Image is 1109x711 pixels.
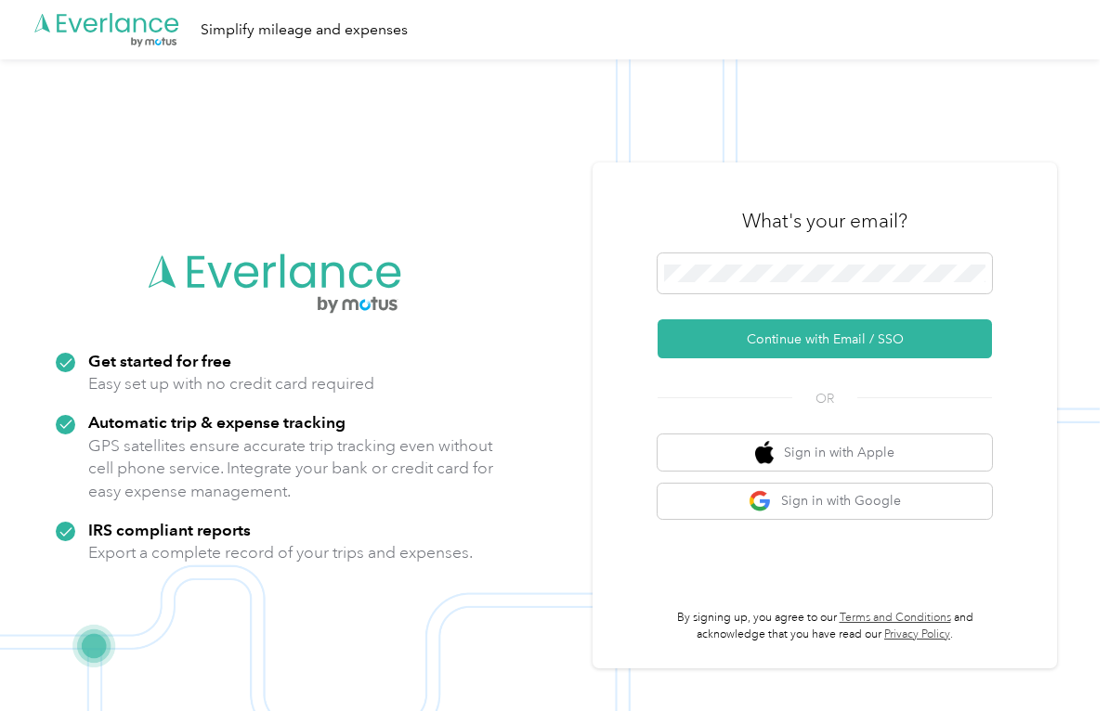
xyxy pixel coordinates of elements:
[755,441,774,464] img: apple logo
[88,520,251,539] strong: IRS compliant reports
[792,389,857,408] span: OR
[840,611,951,625] a: Terms and Conditions
[658,610,992,642] p: By signing up, you agree to our and acknowledge that you have read our .
[88,541,473,564] p: Export a complete record of your trips and expenses.
[658,484,992,520] button: google logoSign in with Google
[88,351,231,370] strong: Get started for free
[88,412,346,432] strong: Automatic trip & expense tracking
[658,319,992,358] button: Continue with Email / SSO
[88,434,494,503] p: GPS satellites ensure accurate trip tracking even without cell phone service. Integrate your bank...
[201,19,408,42] div: Simplify mileage and expenses
[884,627,950,641] a: Privacy Policy
[742,208,907,234] h3: What's your email?
[749,490,772,513] img: google logo
[658,434,992,471] button: apple logoSign in with Apple
[88,372,374,395] p: Easy set up with no credit card required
